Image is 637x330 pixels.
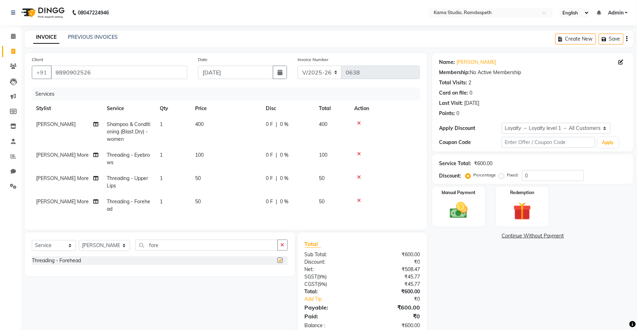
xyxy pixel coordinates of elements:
span: 1 [160,121,163,127]
div: Points: [439,110,455,117]
div: ₹0 [362,258,425,266]
span: 0 F [266,121,273,128]
label: Percentage [474,172,496,178]
div: Net: [299,266,362,273]
span: Threading - Forehead [107,198,150,212]
span: 9% [319,274,326,280]
div: Services [33,88,425,101]
th: Total [315,101,350,116]
span: CGST [305,281,318,287]
span: | [276,198,277,205]
div: Paid: [299,312,362,320]
span: 0 % [280,198,288,205]
span: 100 [319,152,327,158]
span: [PERSON_NAME] [36,121,76,127]
div: Threading - Forehead [32,257,81,264]
img: _gift.svg [508,200,537,222]
div: ₹0 [362,312,425,320]
th: Service [103,101,156,116]
div: Apply Discount [439,125,502,132]
span: [PERSON_NAME] More [36,152,89,158]
img: logo [18,3,66,23]
span: | [276,121,277,128]
span: 1 [160,198,163,205]
div: Discount: [439,172,461,180]
span: 400 [319,121,327,127]
span: Threading - Eyebrows [107,152,150,166]
th: Price [191,101,262,116]
a: [PERSON_NAME] [457,59,496,66]
div: ₹45.77 [362,273,425,281]
div: ₹0 [373,295,425,303]
img: _cash.svg [444,200,473,221]
button: +91 [32,66,52,79]
div: ₹600.00 [362,303,425,312]
div: ₹600.00 [362,288,425,295]
div: [DATE] [464,100,480,107]
div: ( ) [299,281,362,288]
a: Add Tip [299,295,373,303]
div: Sub Total: [299,251,362,258]
div: ₹600.00 [362,322,425,329]
div: Total Visits: [439,79,467,86]
span: SGST [305,274,317,280]
span: 50 [195,175,201,181]
input: Search by Name/Mobile/Email/Code [51,66,187,79]
div: No Active Membership [439,69,626,76]
span: 100 [195,152,204,158]
div: Card on file: [439,89,468,97]
span: 0 % [280,151,288,159]
label: Date [198,56,208,63]
a: INVOICE [33,31,59,44]
span: 400 [195,121,204,127]
span: | [276,175,277,182]
div: Membership: [439,69,470,76]
span: 1 [160,152,163,158]
a: PREVIOUS INVOICES [68,34,118,40]
span: 50 [319,175,325,181]
span: 9% [319,281,326,287]
span: 1 [160,175,163,181]
span: 0 F [266,151,273,159]
div: Name: [439,59,455,66]
span: [PERSON_NAME] More [36,198,89,205]
label: Redemption [510,190,534,196]
span: | [276,151,277,159]
label: Client [32,56,43,63]
div: 2 [469,79,472,86]
div: 0 [470,89,473,97]
span: 50 [195,198,201,205]
div: Total: [299,288,362,295]
span: 0 F [266,175,273,182]
div: Service Total: [439,160,472,167]
div: ₹508.47 [362,266,425,273]
button: Create New [555,34,596,44]
div: ₹600.00 [362,251,425,258]
span: [PERSON_NAME] More [36,175,89,181]
div: 0 [457,110,460,117]
label: Fixed [507,172,518,178]
button: Apply [598,137,618,148]
div: Discount: [299,258,362,266]
th: Disc [262,101,315,116]
div: Coupon Code [439,139,502,146]
div: Payable: [299,303,362,312]
input: Enter Offer / Coupon Code [502,137,595,148]
th: Stylist [32,101,103,116]
span: 0 % [280,175,288,182]
span: 0 % [280,121,288,128]
span: Threading - Upper Lips [107,175,148,189]
div: ₹45.77 [362,281,425,288]
label: Invoice Number [298,56,328,63]
div: ( ) [299,273,362,281]
div: Balance : [299,322,362,329]
span: 50 [319,198,325,205]
input: Search or Scan [135,240,278,251]
span: Total [305,240,321,248]
a: Continue Without Payment [434,232,632,240]
b: 08047224946 [78,3,109,23]
label: Manual Payment [442,190,476,196]
span: Admin [608,9,624,17]
div: Last Visit: [439,100,463,107]
div: ₹600.00 [474,160,493,167]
